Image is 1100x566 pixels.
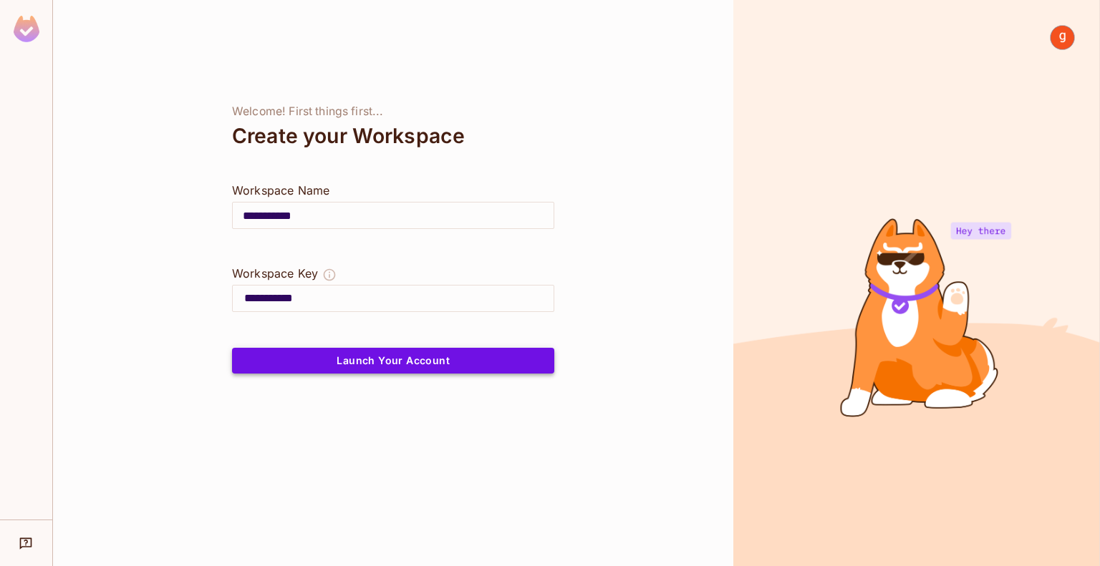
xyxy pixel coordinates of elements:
[232,119,554,153] div: Create your Workspace
[322,265,337,285] button: The Workspace Key is unique, and serves as the identifier of your workspace.
[232,265,318,282] div: Workspace Key
[1051,26,1074,49] img: gajanan annamwar
[14,16,39,42] img: SReyMgAAAABJRU5ErkJggg==
[232,104,554,119] div: Welcome! First things first...
[10,529,42,557] div: Help & Updates
[232,182,554,199] div: Workspace Name
[232,348,554,374] button: Launch Your Account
